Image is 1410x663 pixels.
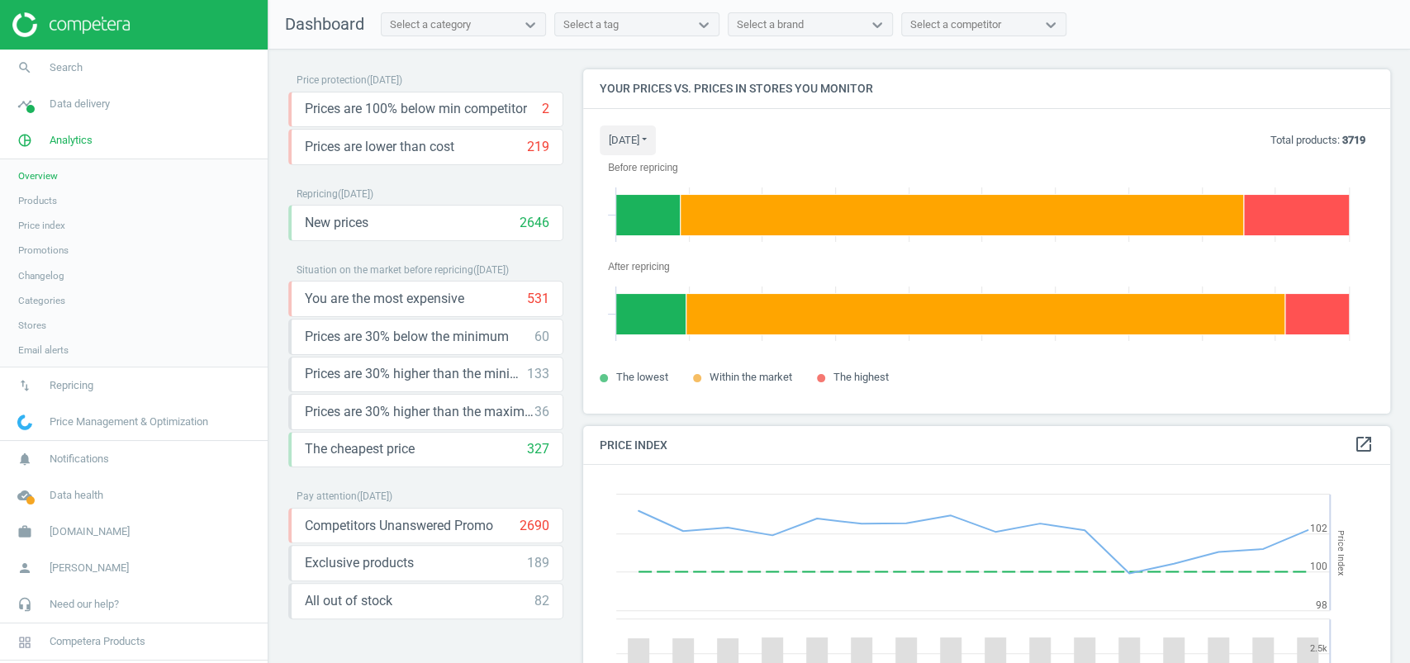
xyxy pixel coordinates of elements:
[305,592,392,610] span: All out of stock
[17,414,32,430] img: wGWNvw8QSZomAAAAABJRU5ErkJggg==
[527,554,549,572] div: 189
[297,188,338,200] span: Repricing
[338,188,373,200] span: ( [DATE] )
[18,294,65,307] span: Categories
[305,440,415,458] span: The cheapest price
[50,60,83,75] span: Search
[305,290,464,308] span: You are the most expensive
[710,371,792,383] span: Within the market
[473,264,509,276] span: ( [DATE] )
[50,414,208,429] span: Price Management & Optimization
[50,133,93,148] span: Analytics
[9,88,40,120] i: timeline
[18,269,64,282] span: Changelog
[9,552,40,584] i: person
[608,261,670,272] tspan: After repricing
[18,343,69,357] span: Email alerts
[18,169,58,182] span: Overview
[9,480,40,511] i: cloud_done
[910,17,1001,32] div: Select a competitor
[50,97,110,111] span: Data delivery
[527,440,549,458] div: 327
[357,490,392,502] span: ( [DATE] )
[520,517,549,535] div: 2690
[542,100,549,118] div: 2
[305,328,509,346] span: Prices are 30% below the minimum
[9,516,40,547] i: work
[527,290,549,308] div: 531
[616,371,668,383] span: The lowest
[9,125,40,156] i: pie_chart_outlined
[285,14,364,34] span: Dashboard
[1316,599,1327,611] text: 98
[534,592,549,610] div: 82
[50,597,119,612] span: Need our help?
[583,426,1390,465] h4: Price Index
[527,365,549,383] div: 133
[9,370,40,401] i: swap_vert
[18,319,46,332] span: Stores
[12,12,130,37] img: ajHJNr6hYgQAAAAASUVORK5CYII=
[833,371,889,383] span: The highest
[1270,133,1365,148] p: Total products:
[1310,561,1327,572] text: 100
[50,488,103,503] span: Data health
[1342,134,1365,146] b: 3719
[50,524,130,539] span: [DOMAIN_NAME]
[297,490,357,502] span: Pay attention
[305,100,527,118] span: Prices are 100% below min competitor
[305,214,368,232] span: New prices
[297,264,473,276] span: Situation on the market before repricing
[1310,523,1327,534] text: 102
[305,554,414,572] span: Exclusive products
[520,214,549,232] div: 2646
[9,443,40,475] i: notifications
[18,219,65,232] span: Price index
[50,452,109,466] span: Notifications
[9,52,40,83] i: search
[583,69,1390,108] h4: Your prices vs. prices in stores you monitor
[367,74,402,86] span: ( [DATE] )
[534,403,549,421] div: 36
[297,74,367,86] span: Price protection
[1336,530,1346,575] tspan: Price Index
[50,561,129,575] span: [PERSON_NAME]
[305,403,534,421] span: Prices are 30% higher than the maximal
[18,194,57,207] span: Products
[737,17,804,32] div: Select a brand
[390,17,471,32] div: Select a category
[18,244,69,257] span: Promotions
[534,328,549,346] div: 60
[305,365,527,383] span: Prices are 30% higher than the minimum
[1354,434,1374,454] i: open_in_new
[50,634,145,649] span: Competera Products
[1310,643,1327,654] text: 2.5k
[305,138,454,156] span: Prices are lower than cost
[600,125,656,155] button: [DATE]
[9,589,40,620] i: headset_mic
[608,162,678,173] tspan: Before repricing
[50,378,93,393] span: Repricing
[1354,434,1374,456] a: open_in_new
[305,517,493,535] span: Competitors Unanswered Promo
[527,138,549,156] div: 219
[563,17,619,32] div: Select a tag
